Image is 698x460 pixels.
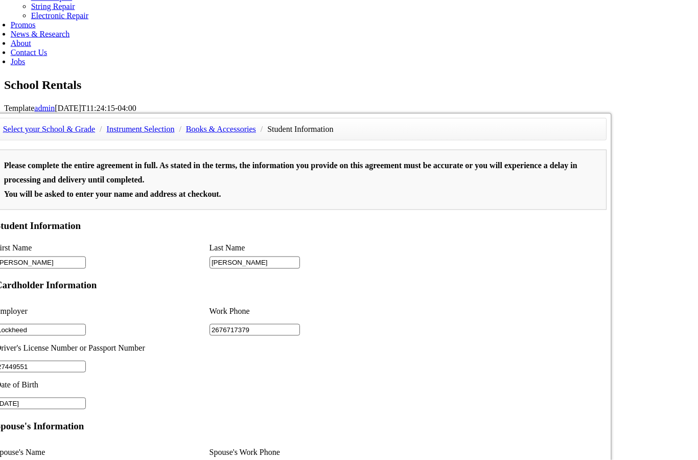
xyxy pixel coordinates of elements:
[55,104,136,112] span: [DATE]T11:24:15-04:00
[107,125,175,133] a: Instrument Selection
[85,2,112,13] input: Page
[290,3,365,13] select: Zoom
[258,125,265,133] span: /
[11,20,36,29] a: Promos
[97,125,104,133] span: /
[34,104,55,112] a: admin
[176,125,183,133] span: /
[210,241,424,255] li: Last Name
[11,57,25,66] a: Jobs
[11,39,31,48] a: About
[186,125,256,133] a: Books & Accessories
[11,30,70,38] a: News & Research
[210,300,424,323] li: Work Phone
[4,104,34,112] span: Template
[31,11,88,20] a: Electronic Repair
[112,3,128,14] span: of 2
[3,125,95,133] a: Select your School & Grade
[11,48,48,57] a: Contact Us
[31,2,75,11] a: String Repair
[267,122,333,136] li: Student Information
